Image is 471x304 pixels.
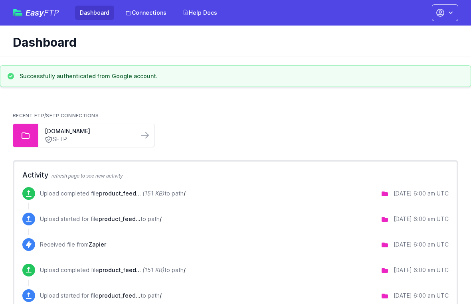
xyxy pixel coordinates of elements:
[121,6,171,20] a: Connections
[394,292,449,300] div: [DATE] 6:00 am UTC
[394,266,449,274] div: [DATE] 6:00 am UTC
[184,266,186,273] span: /
[13,9,22,16] img: easyftp_logo.png
[45,135,132,144] a: SFTP
[75,6,114,20] a: Dashboard
[394,241,449,249] div: [DATE] 6:00 am UTC
[160,292,162,299] span: /
[40,215,162,223] p: Upload started for file to path
[13,35,452,49] h1: Dashboard
[13,113,458,119] h2: Recent FTP/SFTP Connections
[40,292,162,300] p: Upload started for file to path
[45,127,132,135] a: [DOMAIN_NAME]
[184,190,186,197] span: /
[40,190,186,197] p: Upload completed file to path
[99,266,141,273] span: product_feed.json
[40,266,186,274] p: Upload completed file to path
[51,173,123,179] span: refresh page to see new activity
[178,6,222,20] a: Help Docs
[22,170,449,181] h2: Activity
[160,215,162,222] span: /
[394,190,449,197] div: [DATE] 6:00 am UTC
[99,292,141,299] span: product_feed.json
[142,190,164,197] i: (151 KB)
[99,215,141,222] span: product_feed.json
[394,215,449,223] div: [DATE] 6:00 am UTC
[89,241,106,248] span: Zapier
[20,72,158,80] h3: Successfully authenticated from Google account.
[44,8,59,18] span: FTP
[13,9,59,17] a: EasyFTP
[142,266,164,273] i: (151 KB)
[26,9,59,17] span: Easy
[99,190,141,197] span: product_feed.json
[40,241,106,249] p: Received file from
